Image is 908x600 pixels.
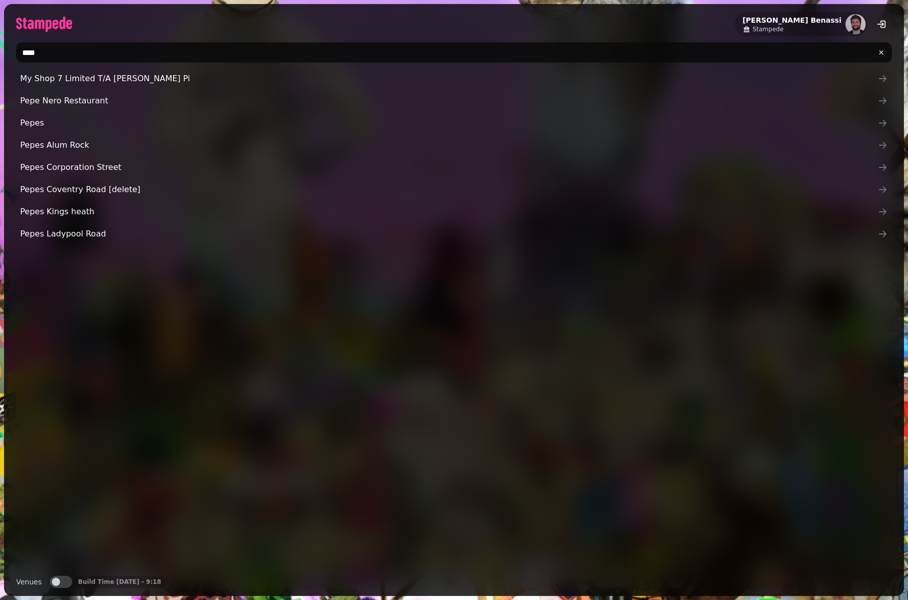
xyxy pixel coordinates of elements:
img: logo [16,17,72,32]
a: Pepes Coventry Road [delete] [16,179,892,200]
a: Pepes Ladypool Road [16,224,892,244]
label: Venues [16,576,42,588]
a: Pepe Nero Restaurant [16,91,892,111]
button: logout [872,14,892,34]
h2: [PERSON_NAME] Benassi [743,15,841,25]
span: Stampede [753,25,783,33]
img: aHR0cHM6Ly93d3cuZ3JhdmF0YXIuY29tL2F2YXRhci9mNWJlMmFiYjM4MjBmMGYzOTE3MzVlNWY5MTA5YzdkYz9zPTE1MCZkP... [845,14,866,34]
p: Build Time [DATE] - 9:18 [78,578,161,586]
a: Pepes Kings heath [16,202,892,222]
span: Pepes Corporation Street [20,161,878,173]
a: Stampede [743,25,841,33]
span: Pepe Nero Restaurant [20,95,878,107]
a: Pepes Corporation Street [16,157,892,177]
span: Pepes Ladypool Road [20,228,878,240]
span: Pepes Coventry Road [delete] [20,184,878,196]
button: clear [873,44,890,61]
a: Pepes Alum Rock [16,135,892,155]
a: My Shop 7 Limited T/A [PERSON_NAME] Pi [16,69,892,89]
span: Pepes Kings heath [20,206,878,218]
span: My Shop 7 Limited T/A [PERSON_NAME] Pi [20,73,878,85]
span: Pepes [20,117,878,129]
span: Pepes Alum Rock [20,139,878,151]
a: Pepes [16,113,892,133]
